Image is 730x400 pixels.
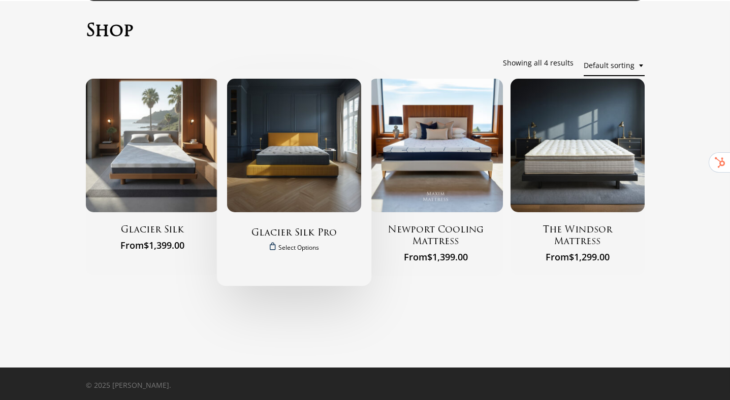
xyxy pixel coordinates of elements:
[86,380,312,391] p: © 2025 [PERSON_NAME].
[99,238,207,251] span: From
[382,225,490,249] a: Newport Cooling Mattress
[86,79,220,213] img: Glacier Silk
[584,53,645,79] span: Default sorting
[144,239,184,251] bdi: 1,399.00
[382,249,490,262] span: From
[569,251,574,263] span: $
[523,249,632,262] span: From
[278,241,319,254] span: Select options
[584,55,645,76] span: Default sorting
[369,79,503,213] img: Newport Cooling Mattress
[99,225,207,238] a: Glacier Silk
[427,251,468,263] bdi: 1,399.00
[503,53,574,73] p: Showing all 4 results
[427,251,432,263] span: $
[569,251,610,263] bdi: 1,299.00
[240,228,348,241] a: Glacier Silk Pro
[511,79,645,213] a: The Windsor Mattress
[511,79,645,213] img: Windsor In Studio
[144,239,149,251] span: $
[270,242,319,251] a: Select options for “Glacier Silk Pro”
[523,225,632,249] a: The Windsor Mattress
[227,79,361,213] img: Glacier Silk Pro
[86,21,645,43] h1: Shop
